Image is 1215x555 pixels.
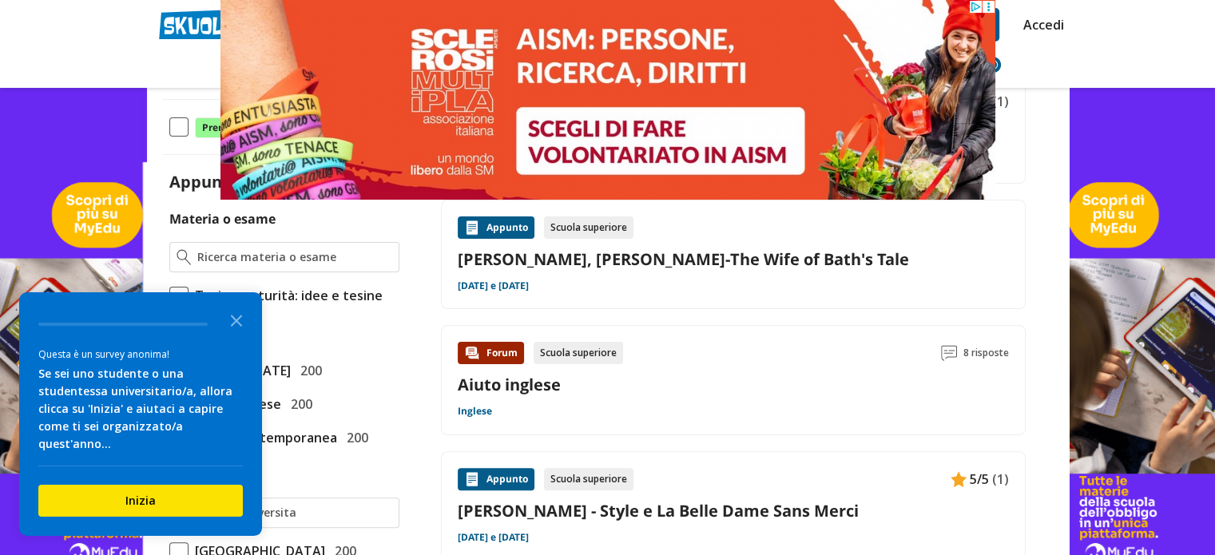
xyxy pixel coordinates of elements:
span: 5/5 [970,469,989,490]
span: 200 [294,360,322,381]
img: Forum contenuto [464,345,480,361]
label: Materia o esame [169,210,276,228]
div: Survey [19,292,262,536]
span: 200 [284,394,312,414]
input: Ricerca materia o esame [197,249,391,265]
img: Appunti contenuto [464,471,480,487]
div: Appunto [458,216,534,239]
div: Appunto [458,468,534,490]
a: Accedi [1023,8,1057,42]
img: Commenti lettura [941,345,957,361]
span: 200 [340,427,368,448]
a: Inglese [458,405,492,418]
div: Se sei uno studente o una studentessa universitario/a, allora clicca su 'Inizia' e aiutaci a capi... [38,365,243,453]
div: Scuola superiore [544,216,633,239]
button: Inizia [38,485,243,517]
img: Ricerca materia o esame [177,249,192,265]
div: Questa è un survey anonima! [38,347,243,362]
span: (1) [992,91,1009,112]
a: [DATE] e [DATE] [458,279,529,292]
div: Scuola superiore [544,468,633,490]
span: 8 risposte [963,342,1009,364]
a: [DATE] e [DATE] [458,531,529,544]
a: Aiuto inglese [458,374,561,395]
input: Ricerca universita [197,505,391,521]
span: Tesina maturità: idee e tesine svolte [189,285,399,327]
button: Close the survey [220,303,252,335]
div: Forum [458,342,524,364]
img: Appunti contenuto [464,220,480,236]
label: Appunti [169,171,260,192]
span: Premium [195,117,254,138]
span: Storia Contemporanea [189,427,337,448]
img: Appunti contenuto [951,471,967,487]
a: [PERSON_NAME] - Style e La Belle Dame Sans Merci [458,500,1009,521]
span: (1) [992,469,1009,490]
a: [PERSON_NAME], [PERSON_NAME]-The Wife of Bath's Tale [458,248,1009,270]
div: Scuola superiore [534,342,623,364]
